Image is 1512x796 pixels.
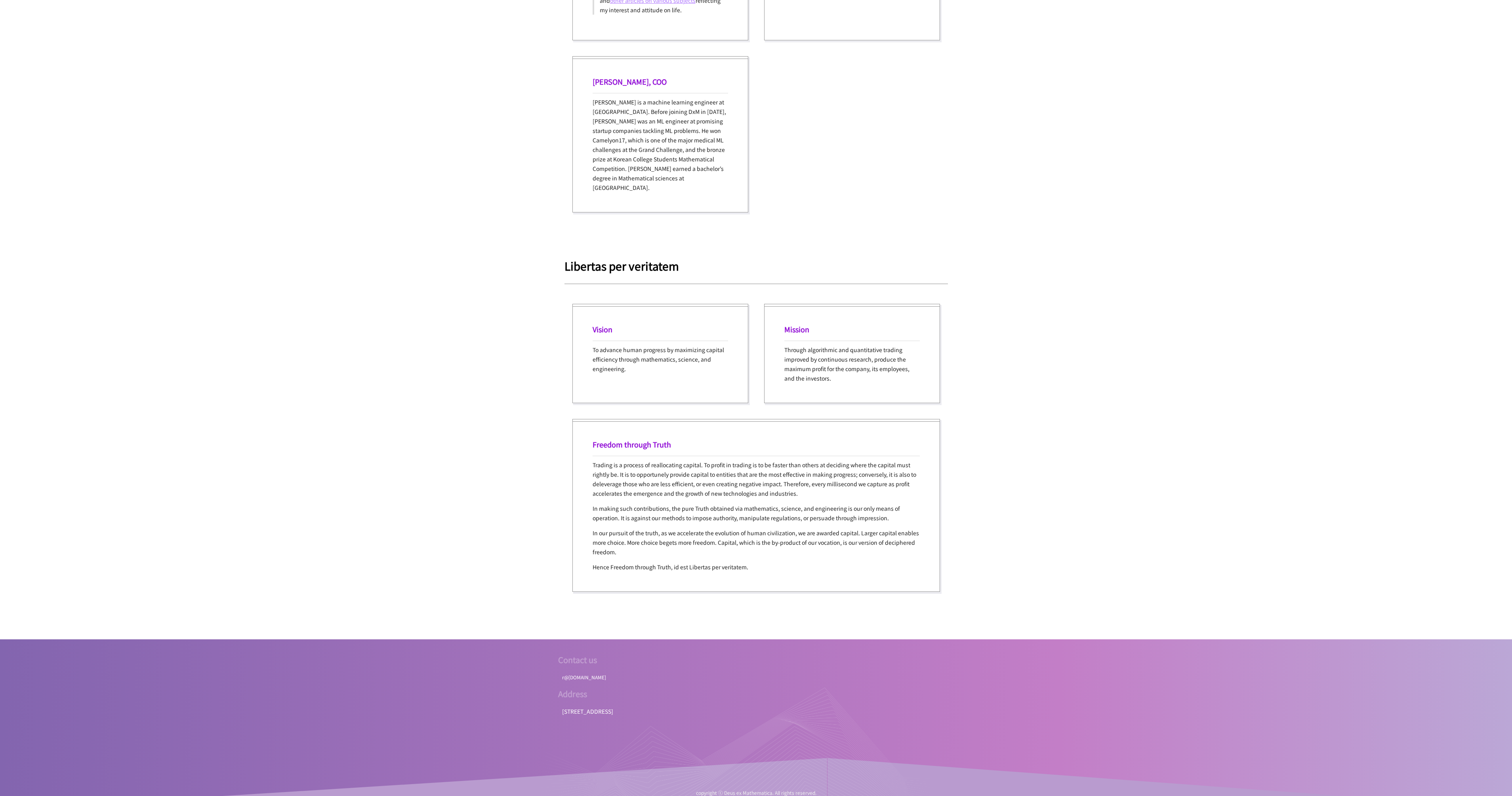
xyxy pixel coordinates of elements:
[784,345,920,383] p: Through algorithmic and quantitative trading improved by continuous research, produce the maximum...
[593,345,728,373] p: To advance human progress by maximizing capital efficiency through mathematics, science, and engi...
[593,439,920,449] h1: Freedom through Truth
[558,672,610,682] a: r@[DOMAIN_NAME]
[593,76,728,87] h1: [PERSON_NAME], COO
[593,324,728,334] h1: Vision
[593,97,728,192] p: [PERSON_NAME] is a machine learning engineer at [GEOGRAPHIC_DATA]. Before joining DxM in [DATE], ...
[564,260,948,272] h1: Libertas per veritatem
[593,460,920,498] p: Trading is a process of reallocating capital. To profit in trading is to be faster than others at...
[784,324,920,334] h1: Mission
[593,504,920,523] p: In making such contributions, the pure Truth obtained via mathematics, science, and engineering i...
[593,562,920,572] p: Hence Freedom through Truth, id est Libertas per veritatem.
[558,654,954,665] h2: Contact us
[593,528,920,557] p: In our pursuit of the truth, as we accelerate the evolution of human civilization, we are awarded...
